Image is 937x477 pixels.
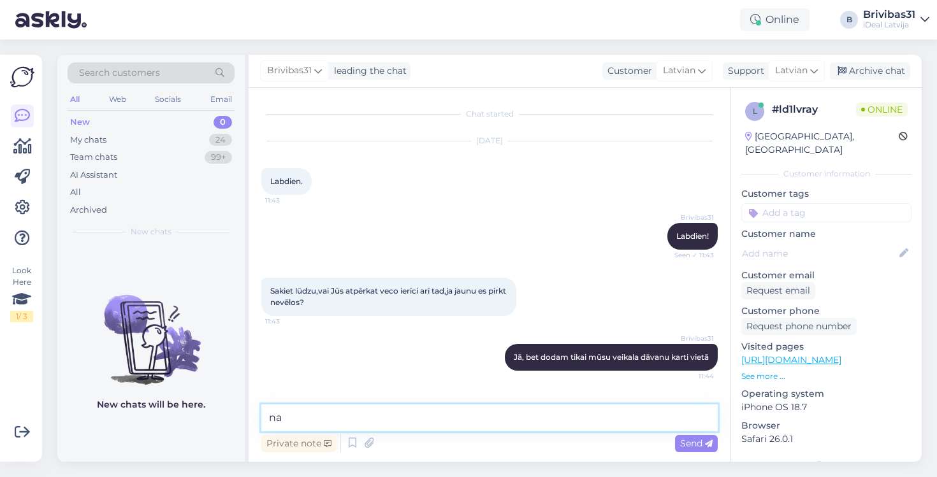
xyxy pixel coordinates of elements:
div: # ld1lvray [772,102,856,117]
p: Customer email [741,269,912,282]
span: Latvian [663,64,695,78]
div: Team chats [70,151,117,164]
p: Customer name [741,227,912,241]
div: 1 / 3 [10,311,33,322]
span: Latvian [775,64,808,78]
div: Archive chat [830,62,910,80]
span: Brivibas31 [666,334,714,343]
a: [URL][DOMAIN_NAME] [741,354,841,366]
textarea: na [261,404,718,431]
p: Customer tags [741,187,912,201]
input: Add a tag [741,203,912,222]
div: Chat started [261,108,718,120]
p: Browser [741,419,912,432]
div: Request email [741,282,815,299]
div: [GEOGRAPHIC_DATA], [GEOGRAPHIC_DATA] [745,130,899,157]
div: B [840,11,858,29]
div: Extra [741,459,912,470]
img: No chats [57,272,245,387]
span: 11:43 [265,317,313,326]
span: Send [680,438,713,449]
div: Customer [602,64,652,78]
p: New chats will be here. [97,398,205,411]
span: Brivibas31 [267,64,312,78]
div: Socials [152,91,184,108]
p: Safari 26.0.1 [741,432,912,446]
p: iPhone OS 18.7 [741,401,912,414]
span: l [753,106,757,116]
div: 99+ [205,151,232,164]
div: Email [208,91,235,108]
span: Labdien! [676,231,709,241]
div: 0 [214,116,232,129]
span: Search customers [79,66,160,80]
p: Visited pages [741,340,912,353]
div: All [70,186,81,199]
input: Add name [742,246,897,260]
div: [DATE] [261,135,718,146]
span: 11:44 [666,371,714,381]
div: leading the chat [329,64,407,78]
div: Archived [70,204,107,217]
img: Askly Logo [10,65,34,89]
div: Brivibas31 [863,10,915,20]
p: See more ... [741,371,912,382]
span: New chats [131,226,171,238]
div: Support [723,64,764,78]
a: Brivibas31iDeal Latvija [863,10,929,30]
div: iDeal Latvija [863,20,915,30]
span: Online [856,103,908,117]
span: Brivibas31 [666,213,714,222]
div: 24 [209,134,232,146]
div: Look Here [10,265,33,322]
span: Sakiet lūdzu,vai Jūs atpērkat veco ierīci arī tad,ja jaunu es pirkt nevēlos? [270,286,508,307]
div: Request phone number [741,318,857,335]
p: Customer phone [741,304,912,318]
div: My chats [70,134,106,146]
div: Private note [261,435,337,452]
div: AI Assistant [70,169,117,182]
span: 11:43 [265,196,313,205]
div: Online [740,8,810,31]
div: New [70,116,90,129]
div: All [68,91,82,108]
span: Jā, bet dodam tikai mūsu veikala dāvanu karti vietā [514,352,709,362]
div: Web [106,91,129,108]
span: Labdien. [270,176,303,186]
div: Customer information [741,168,912,180]
span: Seen ✓ 11:43 [666,250,714,260]
p: Operating system [741,387,912,401]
